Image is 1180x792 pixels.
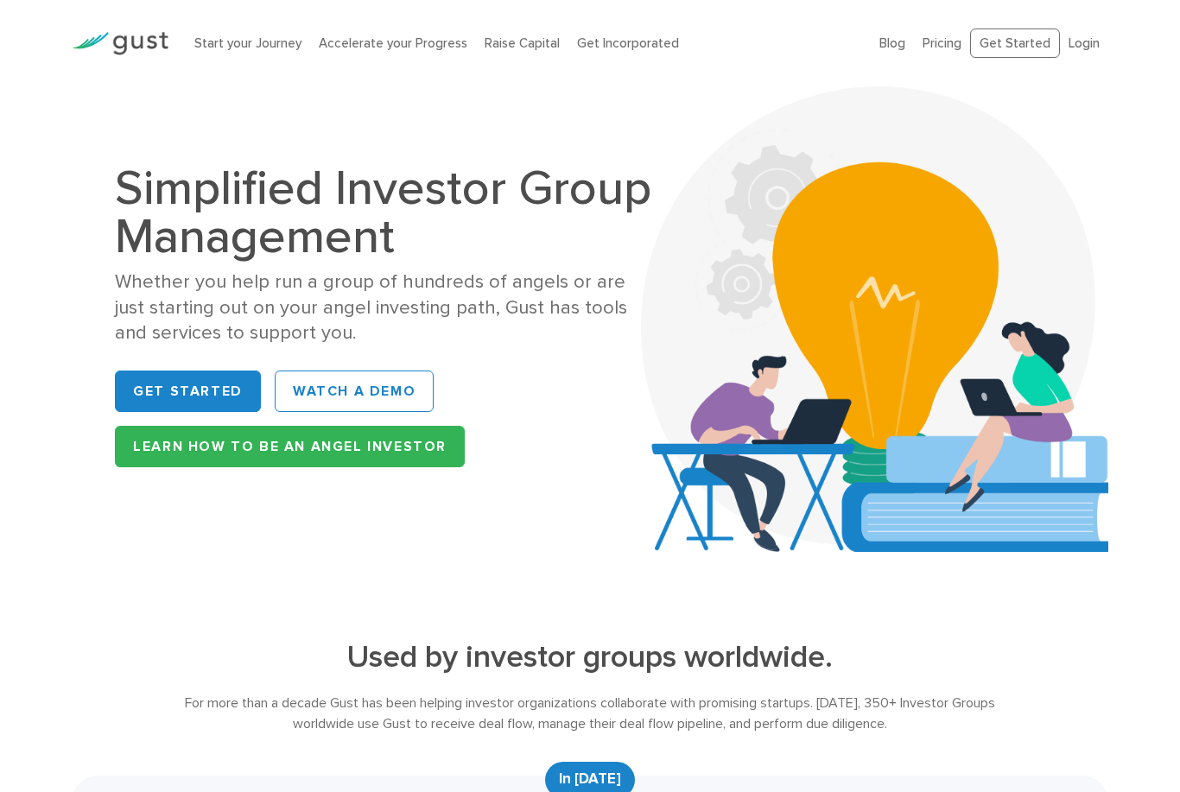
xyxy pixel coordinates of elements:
[1069,35,1100,51] a: Login
[485,35,560,51] a: Raise Capital
[275,371,434,412] a: WATCH A DEMO
[194,35,301,51] a: Start your Journey
[175,693,1005,734] div: For more than a decade Gust has been helping investor organizations collaborate with promising st...
[641,86,1108,552] img: Aca 2023 Hero Bg
[115,426,465,467] a: Learn How to be an Angel Investor
[72,32,168,55] img: Gust Logo
[577,35,679,51] a: Get Incorporated
[970,29,1060,59] a: Get Started
[923,35,961,51] a: Pricing
[175,638,1005,675] h2: Used by investor groups worldwide.
[115,164,658,261] h1: Simplified Investor Group Management
[115,371,261,412] a: Get Started
[115,269,658,345] div: Whether you help run a group of hundreds of angels or are just starting out on your angel investi...
[879,35,905,51] a: Blog
[319,35,467,51] a: Accelerate your Progress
